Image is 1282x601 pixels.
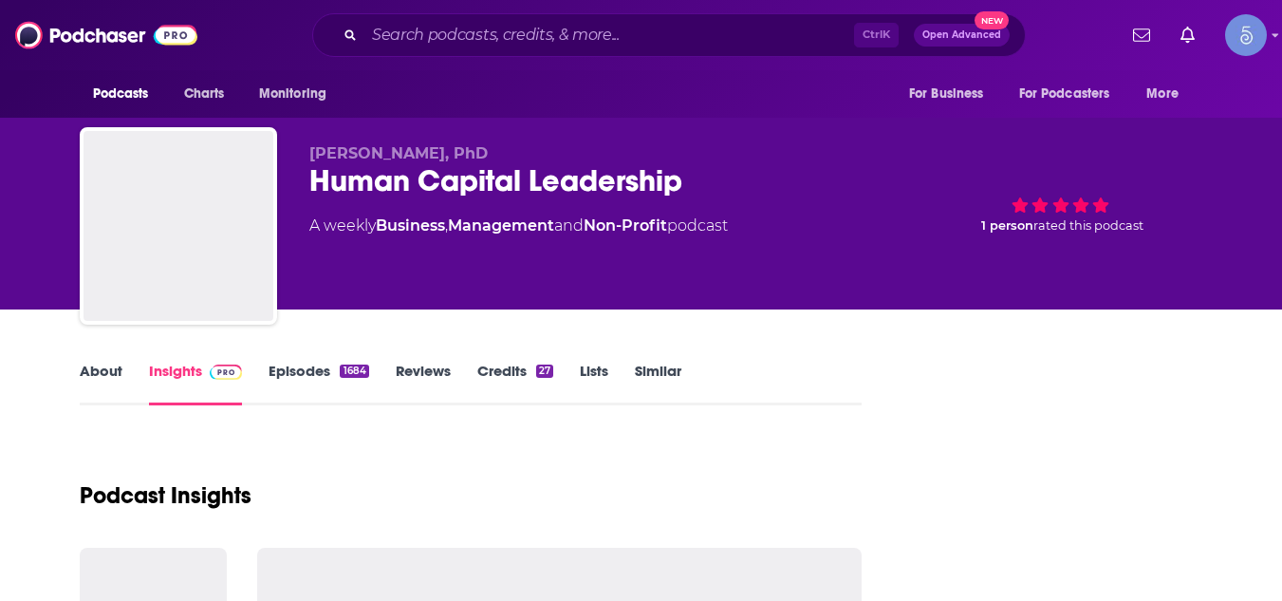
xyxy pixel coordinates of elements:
[149,362,243,405] a: InsightsPodchaser Pro
[246,76,351,112] button: open menu
[80,481,251,510] h1: Podcast Insights
[448,216,554,235] a: Management
[184,81,225,107] span: Charts
[554,216,584,235] span: and
[854,23,899,47] span: Ctrl K
[396,362,451,405] a: Reviews
[1007,76,1138,112] button: open menu
[981,218,1033,233] span: 1 person
[975,11,1009,29] span: New
[922,30,1001,40] span: Open Advanced
[93,81,149,107] span: Podcasts
[1225,14,1267,56] span: Logged in as Spiral5-G1
[309,215,728,237] div: A weekly podcast
[364,20,854,50] input: Search podcasts, credits, & more...
[1173,19,1202,51] a: Show notifications dropdown
[1146,81,1179,107] span: More
[896,76,1008,112] button: open menu
[376,216,445,235] a: Business
[312,13,1026,57] div: Search podcasts, credits, & more...
[15,17,197,53] img: Podchaser - Follow, Share and Rate Podcasts
[445,216,448,235] span: ,
[1125,19,1158,51] a: Show notifications dropdown
[914,24,1010,47] button: Open AdvancedNew
[259,81,326,107] span: Monitoring
[1019,81,1110,107] span: For Podcasters
[80,76,174,112] button: open menu
[536,365,553,378] div: 27
[210,365,243,380] img: Podchaser Pro
[309,144,488,162] span: [PERSON_NAME], PhD
[269,362,368,405] a: Episodes1684
[909,81,984,107] span: For Business
[1033,218,1143,233] span: rated this podcast
[1225,14,1267,56] button: Show profile menu
[172,76,236,112] a: Charts
[635,362,681,405] a: Similar
[477,362,553,405] a: Credits27
[919,144,1203,262] div: 1 personrated this podcast
[80,362,122,405] a: About
[340,365,368,378] div: 1684
[584,216,667,235] a: Non-Profit
[1225,14,1267,56] img: User Profile
[1133,76,1202,112] button: open menu
[580,362,608,405] a: Lists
